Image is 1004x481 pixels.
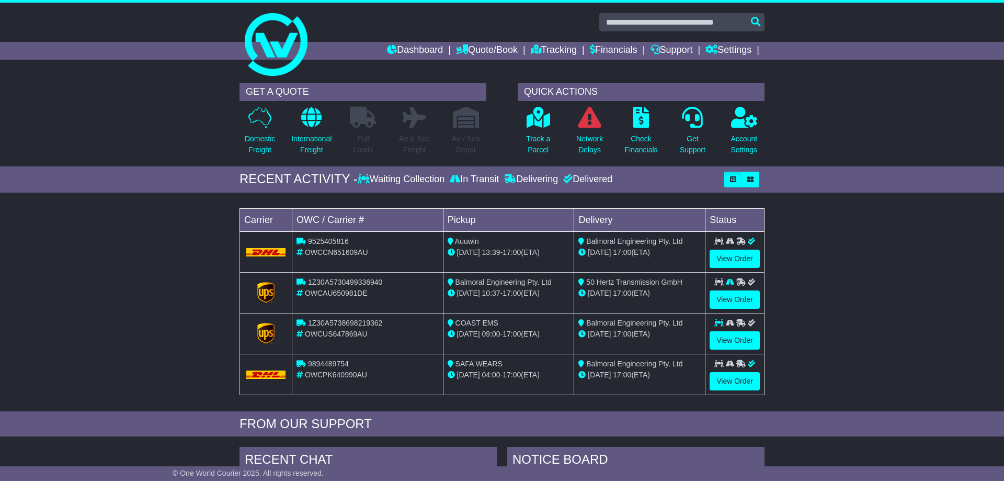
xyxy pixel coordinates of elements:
[507,447,765,475] div: NOTICE BOARD
[625,133,658,155] p: Check Financials
[590,42,637,60] a: Financials
[447,174,501,185] div: In Transit
[613,289,631,297] span: 17:00
[239,83,486,101] div: GET A QUOTE
[239,417,765,432] div: FROM OUR SUPPORT
[518,83,765,101] div: QUICK ACTIONS
[624,106,658,161] a: CheckFinancials
[291,106,332,161] a: InternationalFreight
[482,330,500,338] span: 09:00
[244,106,276,161] a: DomesticFreight
[399,133,430,155] p: Air & Sea Freight
[246,248,286,256] img: DHL.png
[455,237,479,245] span: Auuwin
[482,371,500,379] span: 04:00
[526,133,550,155] p: Track a Parcel
[239,447,497,475] div: RECENT CHAT
[588,248,611,256] span: [DATE]
[350,133,376,155] p: Full Loads
[503,289,521,297] span: 17:00
[586,360,682,368] span: Balmoral Engineering Pty. Ltd
[452,133,480,155] p: Air / Sea Depot
[731,106,758,161] a: AccountSettings
[482,248,500,256] span: 13:39
[292,208,443,231] td: OWC / Carrier #
[501,174,561,185] div: Delivering
[443,208,574,231] td: Pickup
[710,372,760,390] a: View Order
[305,248,368,256] span: OWCCN651609AU
[588,371,611,379] span: [DATE]
[586,237,682,245] span: Balmoral Engineering Pty. Ltd
[245,133,275,155] p: Domestic Freight
[305,289,368,297] span: OWCAU650981DE
[305,330,368,338] span: OWCUS647869AU
[578,329,701,340] div: (ETA)
[246,371,286,379] img: DHL.png
[576,106,603,161] a: NetworkDelays
[705,42,751,60] a: Settings
[240,208,292,231] td: Carrier
[710,331,760,350] a: View Order
[731,133,758,155] p: Account Settings
[308,319,382,327] span: 1Z30A5738698219362
[173,469,324,477] span: © One World Courier 2025. All rights reserved.
[448,247,570,258] div: - (ETA)
[308,278,382,286] span: 1Z30A5730499336940
[578,247,701,258] div: (ETA)
[578,288,701,299] div: (ETA)
[457,371,480,379] span: [DATE]
[613,248,631,256] span: 17:00
[561,174,612,185] div: Delivered
[613,330,631,338] span: 17:00
[387,42,443,60] a: Dashboard
[588,289,611,297] span: [DATE]
[457,330,480,338] span: [DATE]
[588,330,611,338] span: [DATE]
[503,371,521,379] span: 17:00
[448,288,570,299] div: - (ETA)
[456,42,518,60] a: Quote/Book
[291,133,332,155] p: International Freight
[503,248,521,256] span: 17:00
[257,282,275,303] img: GetCarrierServiceLogo
[455,360,503,368] span: SAFA WEARS
[448,370,570,381] div: - (ETA)
[257,323,275,344] img: GetCarrierServiceLogo
[679,106,706,161] a: GetSupport
[651,42,693,60] a: Support
[503,330,521,338] span: 17:00
[576,133,603,155] p: Network Delays
[710,250,760,268] a: View Order
[305,371,367,379] span: OWCPK640990AU
[680,133,705,155] p: Get Support
[358,174,447,185] div: Waiting Collection
[578,370,701,381] div: (ETA)
[457,248,480,256] span: [DATE]
[448,329,570,340] div: - (ETA)
[586,319,682,327] span: Balmoral Engineering Pty. Ltd
[531,42,577,60] a: Tracking
[586,278,682,286] span: 50 Hertz Transmission GmbH
[526,106,551,161] a: Track aParcel
[308,360,349,368] span: 9894489754
[574,208,705,231] td: Delivery
[613,371,631,379] span: 17:00
[705,208,765,231] td: Status
[308,237,349,245] span: 9525405816
[482,289,500,297] span: 10:37
[239,172,358,187] div: RECENT ACTIVITY -
[455,319,498,327] span: COAST EMS
[457,289,480,297] span: [DATE]
[455,278,552,286] span: Balmoral Engineering Pty. Ltd
[710,290,760,309] a: View Order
